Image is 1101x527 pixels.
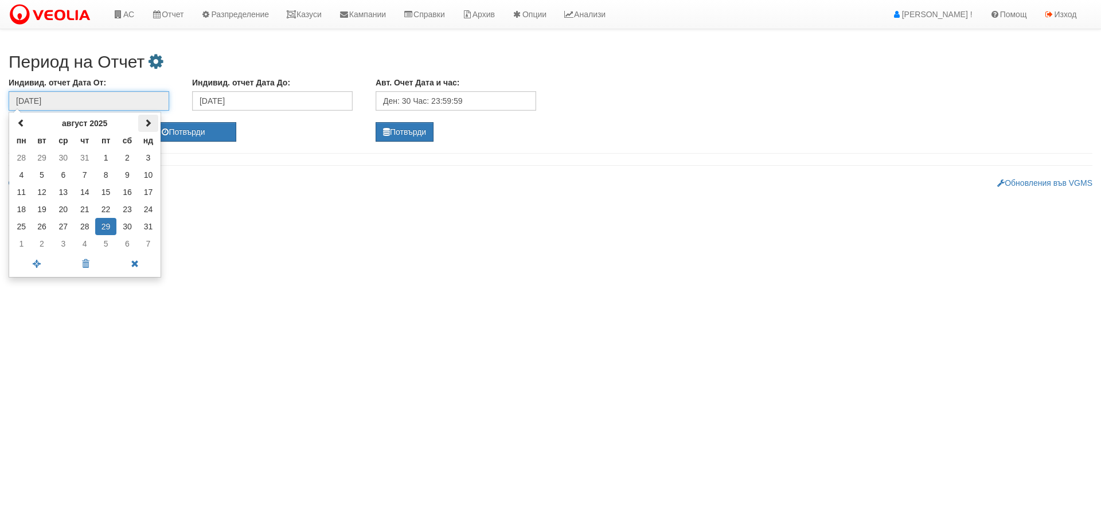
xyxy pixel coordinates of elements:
[95,235,116,252] td: 5
[138,184,158,201] td: 17
[192,77,290,88] label: Индивид. отчет Дата До:
[11,218,32,235] td: 25
[11,235,32,252] td: 1
[11,166,32,184] td: 4
[52,132,74,149] th: ср
[997,178,1092,188] a: Обновления във VGMS
[116,184,138,201] td: 16
[32,166,53,184] td: 5
[95,218,116,235] td: 29
[138,218,158,235] td: 31
[11,201,32,218] td: 18
[74,166,95,184] td: 7
[52,149,74,166] td: 30
[74,235,95,252] td: 4
[52,166,74,184] td: 6
[52,235,74,252] td: 3
[138,201,158,218] td: 24
[116,132,138,149] th: сб
[11,184,32,201] td: 11
[116,166,138,184] td: 9
[32,201,53,218] td: 19
[11,256,62,272] a: Сега
[52,201,74,218] td: 20
[376,77,459,88] label: Авт. Очет Дата и час:
[116,235,138,252] td: 6
[11,132,32,149] th: пн
[74,184,95,201] td: 14
[138,132,158,149] th: нд
[9,52,358,71] h2: Период на Отчет
[95,201,116,218] td: 22
[74,201,95,218] td: 21
[131,122,236,142] button: Потвърди
[145,53,167,70] i: Настройки
[52,184,74,201] td: 13
[95,149,116,166] td: 1
[32,184,53,201] td: 12
[9,77,106,88] label: Индивид. отчет Дата От:
[17,119,25,127] span: Предишен Месец
[110,256,160,272] a: Затвори
[138,149,158,166] td: 3
[60,256,111,272] a: Изчисти
[11,149,32,166] td: 28
[52,218,74,235] td: 27
[376,122,434,142] button: Потвърди
[32,132,53,149] th: вт
[32,115,138,132] th: Избери Месец
[32,149,53,166] td: 29
[74,218,95,235] td: 28
[116,218,138,235] td: 30
[74,132,95,149] th: чт
[116,201,138,218] td: 23
[138,235,158,252] td: 7
[95,132,116,149] th: пт
[9,3,96,27] img: VeoliaLogo.png
[32,235,53,252] td: 2
[116,149,138,166] td: 2
[138,166,158,184] td: 10
[95,166,116,184] td: 8
[95,184,116,201] td: 15
[74,149,95,166] td: 31
[32,218,53,235] td: 26
[144,119,152,127] span: Следващ Месец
